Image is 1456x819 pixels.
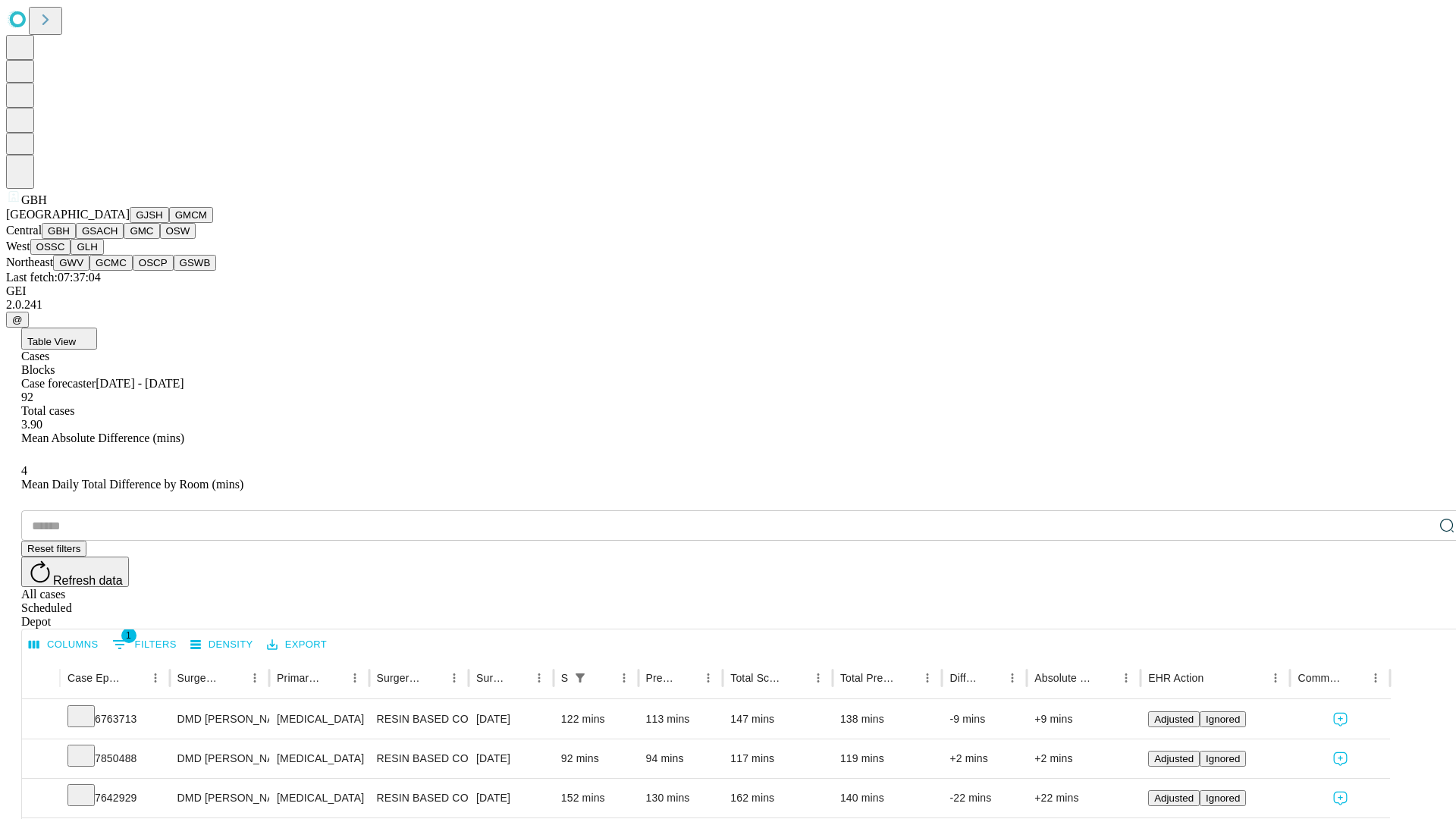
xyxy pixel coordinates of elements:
button: Expand [30,746,52,773]
span: 4 [21,464,27,477]
button: Menu [529,667,550,689]
div: 130 mins [646,779,716,817]
div: [MEDICAL_DATA] [277,739,361,778]
span: [DATE] - [DATE] [96,377,184,390]
button: Menu [1116,667,1137,689]
div: 6763713 [67,700,162,739]
span: Adjusted [1154,753,1194,764]
button: Select columns [25,633,102,657]
div: 119 mins [840,739,935,778]
div: GEI [6,284,1450,298]
div: Total Predicted Duration [840,672,895,684]
span: Table View [27,336,76,347]
div: +22 mins [1034,779,1133,817]
button: @ [6,312,29,328]
div: [MEDICAL_DATA] [277,779,361,817]
div: +2 mins [949,739,1019,778]
div: Absolute Difference [1034,672,1093,684]
button: Sort [124,667,145,689]
button: GSACH [76,223,124,239]
span: Ignored [1206,792,1240,804]
div: Predicted In Room Duration [646,672,676,684]
span: GBH [21,193,47,206]
button: GMC [124,223,159,239]
button: Menu [613,667,635,689]
button: Menu [698,667,719,689]
button: Menu [808,667,829,689]
div: 113 mins [646,700,716,739]
button: Sort [422,667,444,689]
div: 1 active filter [570,667,591,689]
div: EHR Action [1148,672,1203,684]
div: 147 mins [730,700,825,739]
button: Sort [1205,667,1226,689]
span: West [6,240,30,253]
div: DMD [PERSON_NAME] Dmd [177,779,262,817]
span: Adjusted [1154,714,1194,725]
div: Case Epic Id [67,672,122,684]
button: Sort [1094,667,1116,689]
button: OSW [160,223,196,239]
div: Surgery Name [377,672,421,684]
button: Menu [444,667,465,689]
button: Sort [592,667,613,689]
span: [GEOGRAPHIC_DATA] [6,208,130,221]
button: GBH [42,223,76,239]
div: 7850488 [67,739,162,778]
div: RESIN BASED COMPOSITE 2 SURFACES, POSTERIOR [377,700,461,739]
span: 1 [121,628,136,643]
button: Refresh data [21,557,129,587]
div: +2 mins [1034,739,1133,778]
div: 92 mins [561,739,631,778]
button: Menu [145,667,166,689]
button: Show filters [570,667,591,689]
span: Last fetch: 07:37:04 [6,271,101,284]
button: GCMC [89,255,133,271]
span: Central [6,224,42,237]
div: 152 mins [561,779,631,817]
button: Sort [786,667,808,689]
div: Total Scheduled Duration [730,672,785,684]
button: Menu [917,667,938,689]
span: Mean Absolute Difference (mins) [21,431,184,444]
button: Menu [244,667,265,689]
div: Scheduled In Room Duration [561,672,568,684]
div: Surgeon Name [177,672,221,684]
div: 117 mins [730,739,825,778]
div: [DATE] [476,739,546,778]
div: DMD [PERSON_NAME] Dmd [177,700,262,739]
button: GMCM [169,207,213,223]
button: Expand [30,786,52,812]
div: 94 mins [646,739,716,778]
div: 122 mins [561,700,631,739]
button: Adjusted [1148,790,1200,806]
button: Menu [1365,667,1386,689]
div: DMD [PERSON_NAME] Dmd [177,739,262,778]
div: Surgery Date [476,672,506,684]
div: +9 mins [1034,700,1133,739]
button: GSWB [174,255,217,271]
div: 2.0.241 [6,298,1450,312]
button: Sort [896,667,917,689]
div: 162 mins [730,779,825,817]
span: Adjusted [1154,792,1194,804]
div: 140 mins [840,779,935,817]
button: GJSH [130,207,169,223]
span: Northeast [6,256,53,268]
button: Sort [1344,667,1365,689]
button: Expand [30,707,52,733]
span: Refresh data [53,574,123,587]
button: Adjusted [1148,711,1200,727]
span: Reset filters [27,543,80,554]
button: Ignored [1200,790,1246,806]
button: Show filters [108,632,180,657]
button: GWV [53,255,89,271]
div: [MEDICAL_DATA] [277,700,361,739]
span: Total cases [21,404,74,417]
button: Export [263,633,331,657]
button: Density [187,633,257,657]
button: Sort [507,667,529,689]
button: OSSC [30,239,71,255]
div: -22 mins [949,779,1019,817]
button: Sort [676,667,698,689]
